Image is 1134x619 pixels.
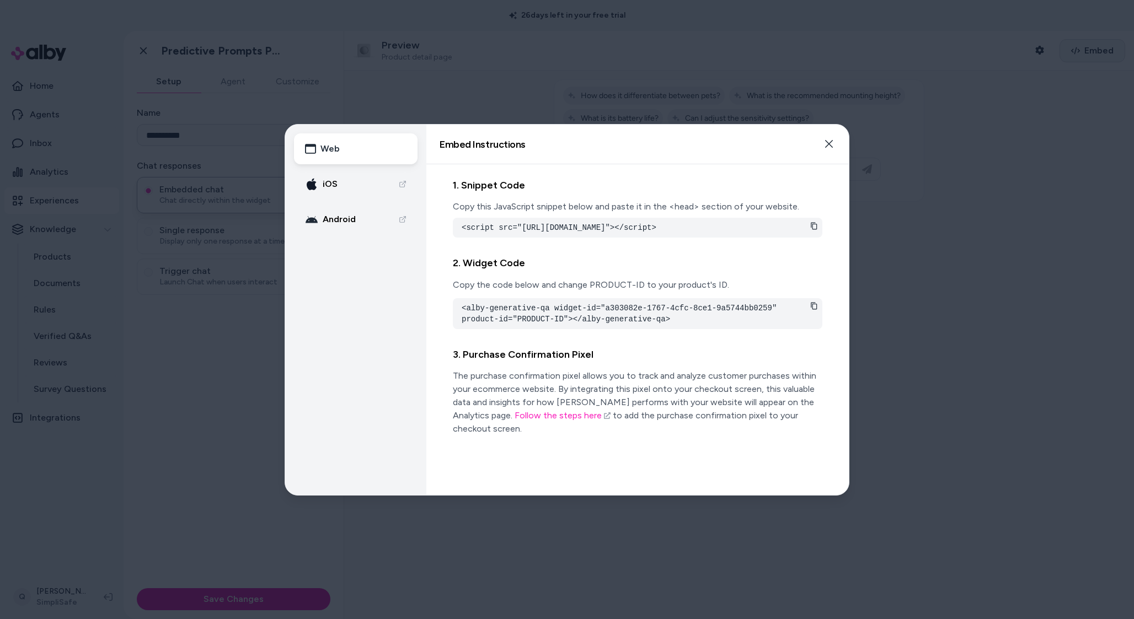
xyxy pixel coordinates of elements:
[294,133,418,164] button: Web
[294,169,418,200] a: apple-icon iOS
[462,222,814,233] pre: <script src="[URL][DOMAIN_NAME]"></script>
[453,278,822,291] p: Copy the code below and change PRODUCT-ID to your product's ID.
[515,410,611,420] a: Follow the steps here
[453,369,822,435] p: The purchase confirmation pixel allows you to track and analyze customer purchases within your ec...
[294,204,418,235] a: android Android
[453,255,822,271] h2: 2. Widget Code
[440,139,526,149] h2: Embed Instructions
[453,346,822,362] h2: 3. Purchase Confirmation Pixel
[453,177,822,193] h2: 1. Snippet Code
[305,177,318,191] img: apple-icon
[462,302,814,324] pre: <alby-generative-qa widget-id="a303082e-1767-4cfc-8ce1-9a5744bb0259" product-id="PRODUCT-ID"></al...
[305,213,356,226] div: Android
[453,200,822,213] p: Copy this JavaScript snippet below and paste it in the <head> section of your website.
[305,213,318,226] img: android
[305,177,338,191] div: iOS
